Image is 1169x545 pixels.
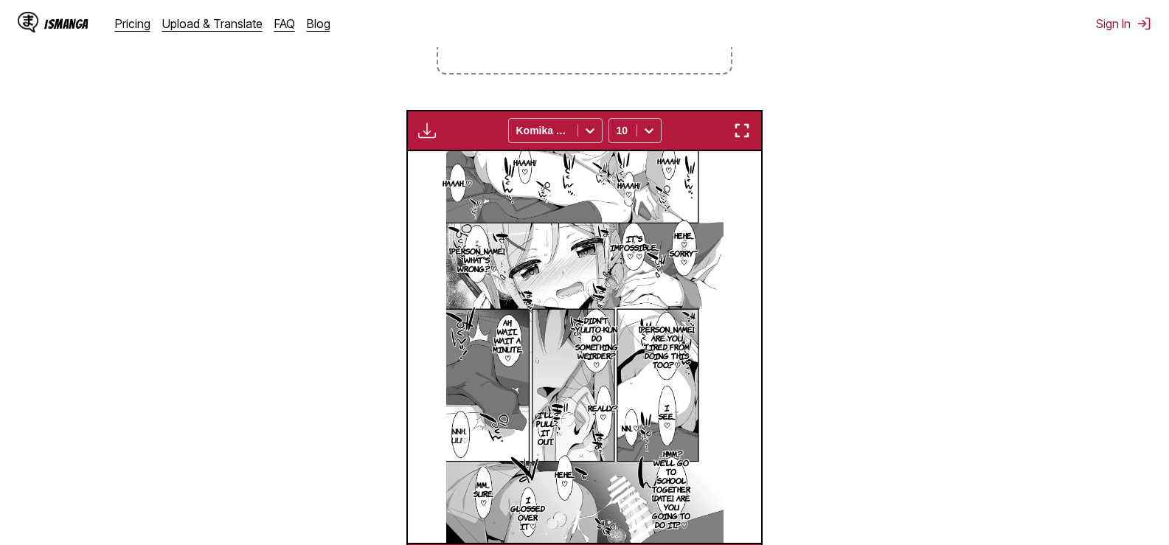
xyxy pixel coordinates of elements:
img: IsManga Logo [18,12,38,32]
p: I glossed over it♡ [507,492,548,533]
p: It's impossible... ♡ ♡ [607,231,662,263]
p: Mm... Sure. ♡ [471,477,496,510]
p: Didn't Yuuto-kun do something weirder...? ♡ [572,313,621,372]
a: Upload & Translate [162,16,263,31]
p: Haaah...♡ [440,176,475,190]
img: Sign out [1137,16,1151,31]
p: ...[PERSON_NAME], what's wrong...?♡ [446,235,508,276]
a: Blog [307,16,330,31]
p: Really...? ♡ [585,400,621,424]
p: Ah, wait... Wait a minute. ♡ [490,315,526,365]
img: Manga Panel [446,151,724,542]
button: Sign In [1096,16,1151,31]
div: IsManga [44,17,89,31]
a: FAQ [274,16,295,31]
p: Haaah! ♡ [614,178,643,201]
p: Nn...♡ [619,420,642,435]
a: Pricing [115,16,150,31]
img: Enter fullscreen [733,122,751,139]
p: ...Hmm...? We'll go to school together [DATE]. Are you going to do it...?♡ [649,446,693,532]
p: [PERSON_NAME], are you tired from doing this too...?♡ [636,322,698,372]
p: Nnh... uu♡ [448,423,471,447]
a: IsManga LogoIsManga [18,12,115,35]
p: Hehe... ♡ Sorry~ ♡ [667,228,701,269]
p: Hehe... ♡ [552,467,577,490]
p: Haaah! ♡ [654,153,683,177]
p: I see... ♡ [656,400,679,432]
img: Download translated images [418,122,436,139]
p: Haaah! ♡ [510,155,539,178]
p: I'll pull it out. [533,407,558,448]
